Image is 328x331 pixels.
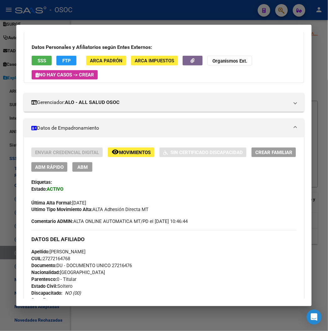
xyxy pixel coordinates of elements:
[24,119,304,137] mat-expansion-panel-header: Datos de Empadronamiento
[135,58,174,64] span: ARCA Impuestos
[35,150,99,155] span: Enviar Credencial Digital
[31,249,49,255] strong: Apellido:
[31,99,289,106] mat-panel-title: Gerenciador:
[31,162,67,172] button: ABM Rápido
[62,58,71,64] span: FTP
[159,147,247,157] button: Sin Certificado Discapacidad
[31,270,105,276] span: [GEOGRAPHIC_DATA]
[31,200,86,206] span: [DATE]
[31,277,57,282] strong: Parentesco:
[31,207,148,213] span: ALTA Adhesión Directa MT
[38,58,46,64] span: SSS
[252,147,296,157] button: Crear Familiar
[31,147,103,157] button: Enviar Credencial Digital
[307,310,322,325] div: Open Intercom Messenger
[31,124,289,132] mat-panel-title: Datos de Empadronamiento
[31,179,52,185] strong: Etiquetas:
[31,263,56,269] strong: Documento:
[31,207,92,213] strong: Ultimo Tipo Movimiento Alta:
[77,164,88,170] span: ABM
[32,44,296,51] h3: Datos Personales y Afiliatorios según Entes Externos:
[31,284,73,289] span: Soltero
[65,99,119,106] strong: ALO - ALL SALUD OSOC
[31,277,76,282] span: 0 - Titular
[56,56,76,65] button: FTP
[31,297,43,303] strong: Sexo:
[31,236,296,243] h3: DATOS DEL AFILIADO
[212,58,247,64] strong: Organismos Ext.
[112,148,119,156] mat-icon: remove_red_eye
[170,150,243,155] span: Sin Certificado Discapacidad
[119,150,151,155] span: Movimientos
[31,284,57,289] strong: Estado Civil:
[31,270,60,276] strong: Nacionalidad:
[31,256,70,262] span: 27272164768
[31,186,47,192] strong: Estado:
[31,219,73,225] strong: Comentario ADMIN:
[90,58,122,64] span: ARCA Padrón
[31,263,132,269] span: DU - DOCUMENTO UNICO 27216476
[65,291,81,296] i: NO (00)
[31,297,45,303] span: F
[31,256,43,262] strong: CUIL:
[31,249,86,255] span: [PERSON_NAME]
[35,72,94,78] span: No hay casos -> Crear
[31,291,62,296] strong: Discapacitado:
[131,56,178,65] button: ARCA Impuestos
[47,186,63,192] strong: ACTIVO
[32,56,52,65] button: SSS
[32,70,98,80] button: No hay casos -> Crear
[35,164,64,170] span: ABM Rápido
[108,147,154,157] button: Movimientos
[207,56,252,65] button: Organismos Ext.
[86,56,126,65] button: ARCA Padrón
[24,93,304,112] mat-expansion-panel-header: Gerenciador:ALO - ALL SALUD OSOC
[31,218,188,225] span: ALTA ONLINE AUTOMATICA MT/PD el [DATE] 10:46:44
[31,200,72,206] strong: Última Alta Formal:
[255,150,292,155] span: Crear Familiar
[72,162,92,172] button: ABM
